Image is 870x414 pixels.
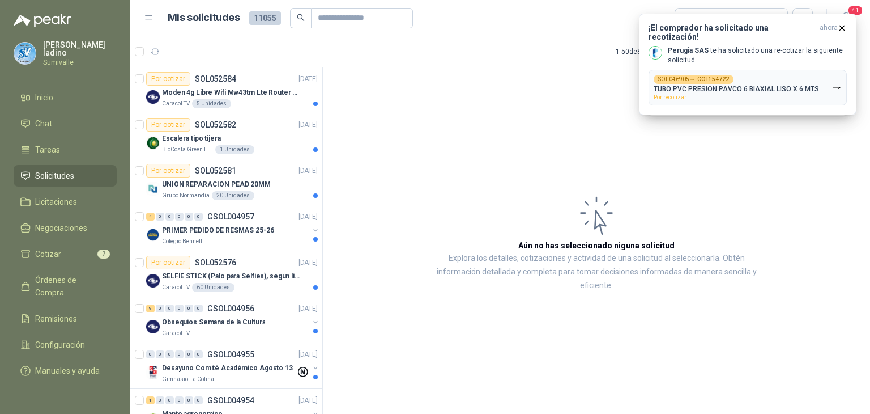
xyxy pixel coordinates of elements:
[185,213,193,221] div: 0
[697,77,729,82] b: COT154722
[207,396,254,404] p: GSOL004954
[847,5,863,16] span: 41
[185,305,193,312] div: 0
[215,145,254,154] div: 1 Unidades
[156,396,164,404] div: 0
[298,303,318,314] p: [DATE]
[654,94,686,100] span: Por recotizar
[43,59,117,66] p: Sumivalle
[616,43,689,61] div: 1 - 50 de 8845
[162,179,271,190] p: UNION REPARACION PEAD 20MM
[162,145,213,154] p: BioCosta Green Energy S.A.S
[649,47,662,59] img: Company Logo
[162,317,265,328] p: Obsequios Semana de la Cultura
[35,339,85,351] span: Configuración
[146,136,160,150] img: Company Logo
[195,75,236,83] p: SOL052584
[298,349,318,360] p: [DATE]
[146,274,160,288] img: Company Logo
[249,11,281,25] span: 11055
[194,305,203,312] div: 0
[207,213,254,221] p: GSOL004957
[649,70,847,105] button: SOL046905→COT154722TUBO PVC PRESION PAVCO 6 BIAXIAL LISO X 6 MTSPor recotizar
[207,350,254,358] p: GSOL004955
[518,239,675,252] h3: Aún no has seleccionado niguna solicitud
[14,43,36,64] img: Company Logo
[146,366,160,379] img: Company Logo
[130,113,322,159] a: Por cotizarSOL052582[DATE] Company LogoEscalera tipo tijeraBioCosta Green Energy S.A.S1 Unidades
[162,283,190,292] p: Caracol TV
[130,67,322,113] a: Por cotizarSOL052584[DATE] Company LogoModen 4g Libre Wifi Mw43tm Lte Router Móvil Internet 5ghzC...
[146,305,155,312] div: 9
[298,120,318,130] p: [DATE]
[162,271,303,282] p: SELFIE STICK (Palo para Selfies), segun link adjunto
[14,334,117,356] a: Configuración
[175,213,184,221] div: 0
[14,360,117,382] a: Manuales y ayuda
[35,365,100,377] span: Manuales y ayuda
[146,118,190,132] div: Por cotizar
[298,395,318,406] p: [DATE]
[146,213,155,221] div: 4
[35,170,74,182] span: Solicitudes
[162,87,303,98] p: Moden 4g Libre Wifi Mw43tm Lte Router Móvil Internet 5ghz
[14,14,71,27] img: Logo peakr
[298,257,318,268] p: [DATE]
[146,182,160,196] img: Company Logo
[35,222,87,234] span: Negociaciones
[298,166,318,176] p: [DATE]
[298,74,318,85] p: [DATE]
[14,308,117,329] a: Remisiones
[146,302,320,338] a: 9 0 0 0 0 0 GSOL004956[DATE] Company LogoObsequios Semana de la CulturaCaracol TV
[43,41,117,57] p: [PERSON_NAME] ladino
[146,348,320,384] a: 0 0 0 0 0 0 GSOL004955[DATE] Company LogoDesayuno Comité Académico Agosto 13Gimnasio La Colina
[649,23,815,41] h3: ¡El comprador ha solicitado una recotización!
[35,274,106,299] span: Órdenes de Compra
[195,167,236,175] p: SOL052581
[35,248,61,260] span: Cotizar
[146,210,320,246] a: 4 0 0 0 0 0 GSOL004957[DATE] Company LogoPRIMER PEDIDO DE RESMAS 25-26Colegio Bennett
[146,350,155,358] div: 0
[156,213,164,221] div: 0
[162,99,190,108] p: Caracol TV
[207,305,254,312] p: GSOL004956
[195,121,236,129] p: SOL052582
[165,305,174,312] div: 0
[436,252,757,293] p: Explora los detalles, cotizaciones y actividad de una solicitud al seleccionarla. Obtén informaci...
[156,350,164,358] div: 0
[130,251,322,297] a: Por cotizarSOL052576[DATE] Company LogoSELFIE STICK (Palo para Selfies), segun link adjuntoCaraco...
[35,143,60,156] span: Tareas
[130,159,322,205] a: Por cotizarSOL052581[DATE] Company LogoUNION REPARACION PEAD 20MMGrupo Normandía20 Unidades
[146,164,190,178] div: Por cotizar
[146,320,160,333] img: Company Logo
[165,213,174,221] div: 0
[185,396,193,404] div: 0
[639,14,856,115] button: ¡El comprador ha solicitado una recotización!ahora Company LogoPerugia SAS te ha solicitado una r...
[14,113,117,134] a: Chat
[14,87,117,108] a: Inicio
[165,350,174,358] div: 0
[35,117,52,130] span: Chat
[168,10,240,26] h1: Mis solicitudes
[654,75,733,84] div: SOL046905 →
[162,375,214,384] p: Gimnasio La Colina
[146,228,160,242] img: Company Logo
[162,363,293,374] p: Desayuno Comité Académico Agosto 13
[212,191,254,200] div: 20 Unidades
[162,225,274,236] p: PRIMER PEDIDO DE RESMAS 25-26
[175,305,184,312] div: 0
[146,396,155,404] div: 1
[162,191,210,200] p: Grupo Normandía
[165,396,174,404] div: 0
[194,396,203,404] div: 0
[654,85,819,93] p: TUBO PVC PRESION PAVCO 6 BIAXIAL LISO X 6 MTS
[14,243,117,265] a: Cotizar7
[185,350,193,358] div: 0
[14,217,117,239] a: Negociaciones
[14,269,117,303] a: Órdenes de Compra
[820,23,838,41] span: ahora
[146,72,190,86] div: Por cotizar
[14,165,117,187] a: Solicitudes
[195,259,236,267] p: SOL052576
[35,196,77,208] span: Licitaciones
